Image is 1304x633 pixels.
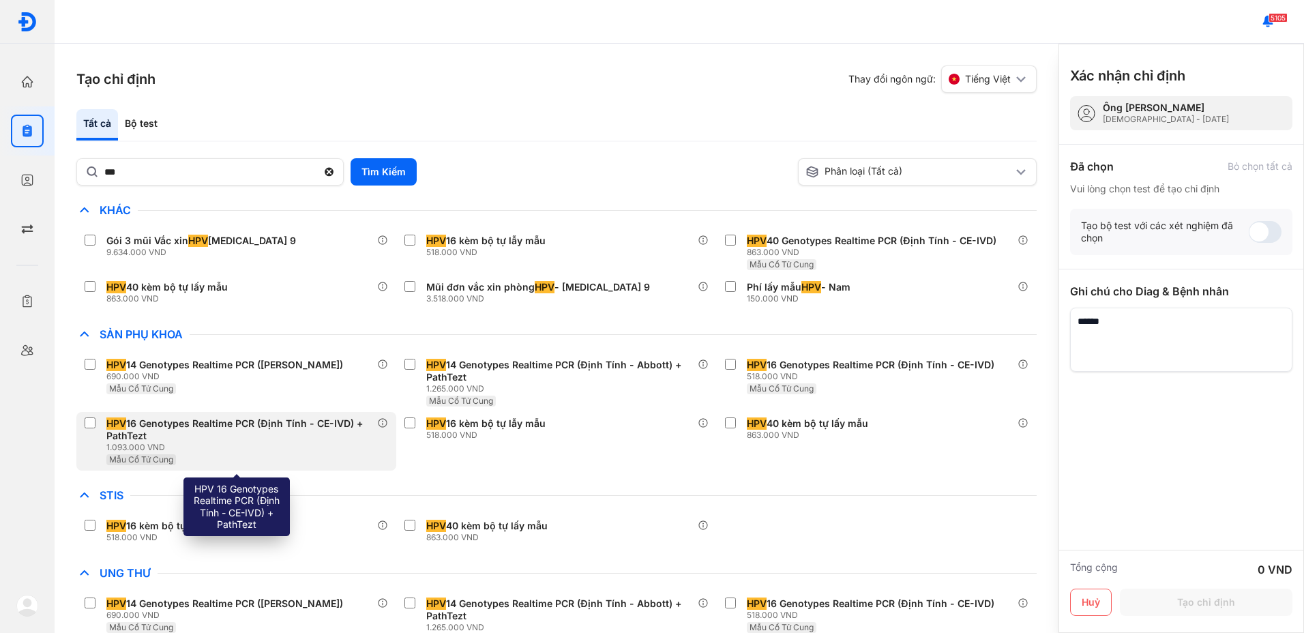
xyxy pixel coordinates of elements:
[106,417,372,442] div: 16 Genotypes Realtime PCR (Định Tính - CE-IVD) + PathTezt
[747,359,767,371] span: HPV
[805,165,1013,179] div: Phân loại (Tất cả)
[426,430,551,441] div: 518.000 VND
[426,598,446,610] span: HPV
[1070,183,1292,195] div: Vui lòng chọn test để tạo chỉ định
[351,158,417,186] button: Tìm Kiếm
[106,359,343,371] div: 14 Genotypes Realtime PCR ([PERSON_NAME])
[426,622,697,633] div: 1.265.000 VND
[747,235,996,247] div: 40 Genotypes Realtime PCR (Định Tính - CE-IVD)
[106,293,233,304] div: 863.000 VND
[106,359,126,371] span: HPV
[747,235,767,247] span: HPV
[106,598,343,610] div: 14 Genotypes Realtime PCR ([PERSON_NAME])
[106,598,126,610] span: HPV
[1070,283,1292,299] div: Ghi chú cho Diag & Bệnh nhân
[426,359,692,383] div: 14 Genotypes Realtime PCR (Định Tính - Abbott) + PathTezt
[426,532,553,543] div: 863.000 VND
[1103,102,1229,114] div: ông [PERSON_NAME]
[750,383,814,394] span: Mẫu Cổ Tử Cung
[747,598,767,610] span: HPV
[16,595,38,617] img: logo
[747,371,1000,382] div: 518.000 VND
[426,417,546,430] div: 16 kèm bộ tự lẫy mẫu
[1258,561,1292,578] div: 0 VND
[426,383,697,394] div: 1.265.000 VND
[106,610,349,621] div: 690.000 VND
[1070,158,1114,175] div: Đã chọn
[1081,220,1249,244] div: Tạo bộ test với các xét nghiệm đã chọn
[426,359,446,371] span: HPV
[750,622,814,632] span: Mẫu Cổ Tử Cung
[426,520,446,532] span: HPV
[106,281,228,293] div: 40 kèm bộ tự lấy mẫu
[965,73,1011,85] span: Tiếng Việt
[426,281,650,293] div: Mũi đơn vắc xin phòng - [MEDICAL_DATA] 9
[426,520,548,532] div: 40 kèm bộ tự lấy mẫu
[747,417,767,430] span: HPV
[429,396,493,406] span: Mẫu Cổ Tử Cung
[106,520,126,532] span: HPV
[848,65,1037,93] div: Thay đổi ngôn ngữ:
[747,293,856,304] div: 150.000 VND
[109,454,173,465] span: Mẫu Cổ Tử Cung
[1070,589,1112,616] button: Huỷ
[106,281,126,293] span: HPV
[93,203,138,217] span: Khác
[747,247,1002,258] div: 863.000 VND
[106,520,226,532] div: 16 kèm bộ tự lẫy mẫu
[426,235,546,247] div: 16 kèm bộ tự lẫy mẫu
[747,598,994,610] div: 16 Genotypes Realtime PCR (Định Tính - CE-IVD)
[109,383,173,394] span: Mẫu Cổ Tử Cung
[1120,589,1292,616] button: Tạo chỉ định
[106,532,231,543] div: 518.000 VND
[1228,160,1292,173] div: Bỏ chọn tất cả
[106,247,301,258] div: 9.634.000 VND
[118,109,164,141] div: Bộ test
[426,247,551,258] div: 518.000 VND
[1070,561,1118,578] div: Tổng cộng
[106,417,126,430] span: HPV
[93,327,190,341] span: Sản Phụ Khoa
[106,235,296,247] div: Gói 3 mũi Vắc xin [MEDICAL_DATA] 9
[426,598,692,622] div: 14 Genotypes Realtime PCR (Định Tính - Abbott) + PathTezt
[801,281,821,293] span: HPV
[747,610,1000,621] div: 518.000 VND
[1070,66,1185,85] h3: Xác nhận chỉ định
[747,359,994,371] div: 16 Genotypes Realtime PCR (Định Tính - CE-IVD)
[750,259,814,269] span: Mẫu Cổ Tử Cung
[1269,13,1288,23] span: 5105
[535,281,554,293] span: HPV
[426,417,446,430] span: HPV
[106,442,377,453] div: 1.093.000 VND
[76,70,155,89] h3: Tạo chỉ định
[109,622,173,632] span: Mẫu Cổ Tử Cung
[93,488,130,502] span: STIs
[426,293,655,304] div: 3.518.000 VND
[76,109,118,141] div: Tất cả
[188,235,208,247] span: HPV
[426,235,446,247] span: HPV
[17,12,38,32] img: logo
[747,281,850,293] div: Phí lấy mẫu - Nam
[106,371,349,382] div: 690.000 VND
[1103,114,1229,125] div: [DEMOGRAPHIC_DATA] - [DATE]
[747,417,868,430] div: 40 kèm bộ tự lấy mẫu
[93,566,158,580] span: Ung Thư
[747,430,874,441] div: 863.000 VND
